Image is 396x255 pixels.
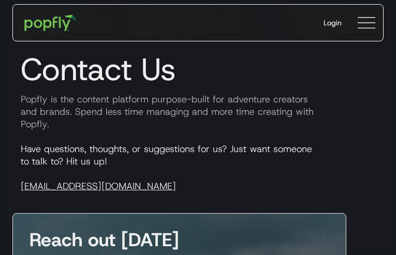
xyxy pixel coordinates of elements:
[30,227,179,252] strong: Reach out [DATE]
[17,7,84,38] a: home
[324,18,342,28] div: Login
[12,143,384,192] p: Have questions, thoughts, or suggestions for us? Just want someone to talk to? Hit us up!
[21,180,176,192] a: [EMAIL_ADDRESS][DOMAIN_NAME]
[315,9,350,36] a: Login
[12,51,384,88] h1: Contact Us
[12,93,384,130] p: Popfly is the content platform purpose-built for adventure creators and brands. Spend less time m...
